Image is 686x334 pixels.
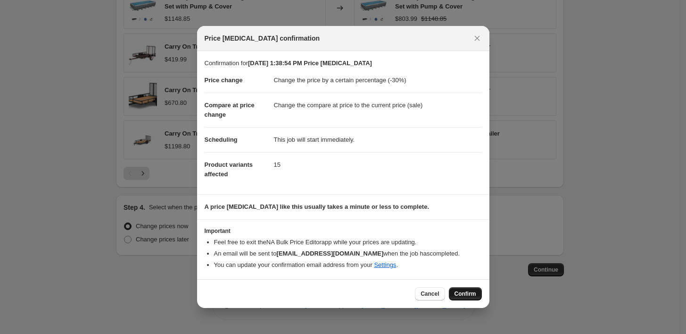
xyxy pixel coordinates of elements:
span: Confirm [455,290,476,298]
dd: This job will start immediately. [274,127,482,152]
li: Feel free to exit the NA Bulk Price Editor app while your prices are updating. [214,238,482,247]
li: You can update your confirmation email address from your . [214,260,482,270]
span: Compare at price change [205,102,255,118]
li: An email will be sent to when the job has completed . [214,249,482,258]
span: Price [MEDICAL_DATA] confirmation [205,34,320,43]
button: Close [471,32,484,45]
b: [DATE] 1:38:54 PM Price [MEDICAL_DATA] [248,60,372,67]
b: A price [MEDICAL_DATA] like this usually takes a minute or less to complete. [205,203,430,210]
h3: Important [205,227,482,235]
dd: Change the compare at price to the current price (sale) [274,93,482,118]
span: Price change [205,77,243,84]
b: [EMAIL_ADDRESS][DOMAIN_NAME] [276,250,383,257]
span: Cancel [421,290,439,298]
button: Confirm [449,287,482,300]
span: Product variants affected [205,161,253,178]
dd: 15 [274,152,482,177]
dd: Change the price by a certain percentage (-30%) [274,68,482,93]
p: Confirmation for [205,59,482,68]
a: Settings [374,261,396,268]
button: Cancel [415,287,445,300]
span: Scheduling [205,136,238,143]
